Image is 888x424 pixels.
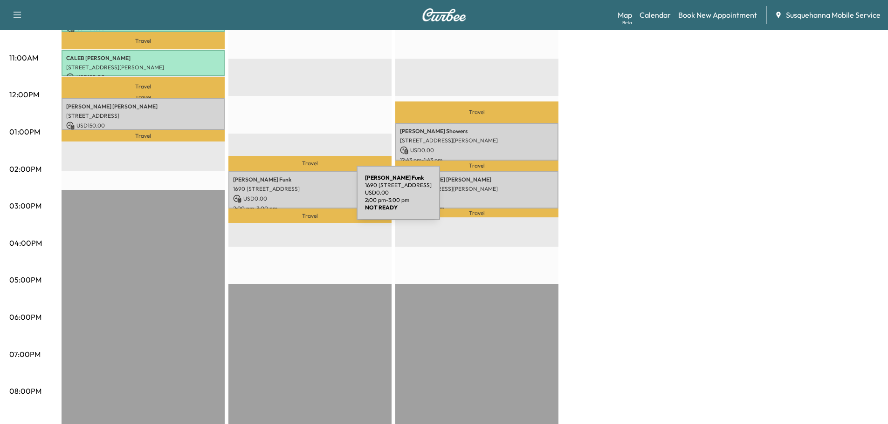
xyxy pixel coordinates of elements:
[365,182,432,189] p: 1690 [STREET_ADDRESS]
[400,146,554,155] p: USD 0.00
[233,205,387,212] p: 2:00 pm - 3:00 pm
[233,195,387,203] p: USD 0.00
[678,9,757,20] a: Book New Appointment
[66,103,220,110] p: [PERSON_NAME] [PERSON_NAME]
[9,200,41,211] p: 03:00PM
[786,9,881,20] span: Susquehanna Mobile Service
[422,8,467,21] img: Curbee Logo
[66,64,220,71] p: [STREET_ADDRESS][PERSON_NAME]
[400,128,554,135] p: [PERSON_NAME] Showers
[9,126,40,137] p: 01:00PM
[233,176,387,183] p: [PERSON_NAME] Funk
[365,204,398,211] b: NOT READY
[395,101,558,123] p: Travel
[400,185,554,193] p: [STREET_ADDRESS][PERSON_NAME]
[9,163,41,175] p: 02:00PM
[640,9,671,20] a: Calendar
[400,205,554,212] p: 2:00 pm - 3:00 pm
[233,185,387,193] p: 1690 [STREET_ADDRESS]
[400,195,554,203] p: USD 0.00
[66,121,220,130] p: USD 150.00
[9,349,41,360] p: 07:00PM
[400,176,554,183] p: [PERSON_NAME] [PERSON_NAME]
[66,112,220,120] p: [STREET_ADDRESS]
[365,174,424,181] b: [PERSON_NAME] Funk
[365,189,432,196] p: USD 0.00
[395,161,558,171] p: Travel
[62,32,225,50] p: Travel
[62,130,225,142] p: Travel
[400,156,554,164] p: 12:43 pm - 1:43 pm
[228,209,392,223] p: Travel
[9,89,39,100] p: 12:00PM
[618,9,632,20] a: MapBeta
[9,274,41,285] p: 05:00PM
[400,137,554,144] p: [STREET_ADDRESS][PERSON_NAME]
[622,19,632,26] div: Beta
[9,52,38,63] p: 11:00AM
[395,209,558,217] p: Travel
[62,77,225,96] p: Travel
[228,156,392,171] p: Travel
[66,73,220,81] p: USD 150.00
[62,96,225,98] p: Travel
[9,311,41,323] p: 06:00PM
[66,54,220,62] p: CALEB [PERSON_NAME]
[365,196,432,204] p: 2:00 pm - 3:00 pm
[9,385,41,397] p: 08:00PM
[9,237,42,249] p: 04:00PM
